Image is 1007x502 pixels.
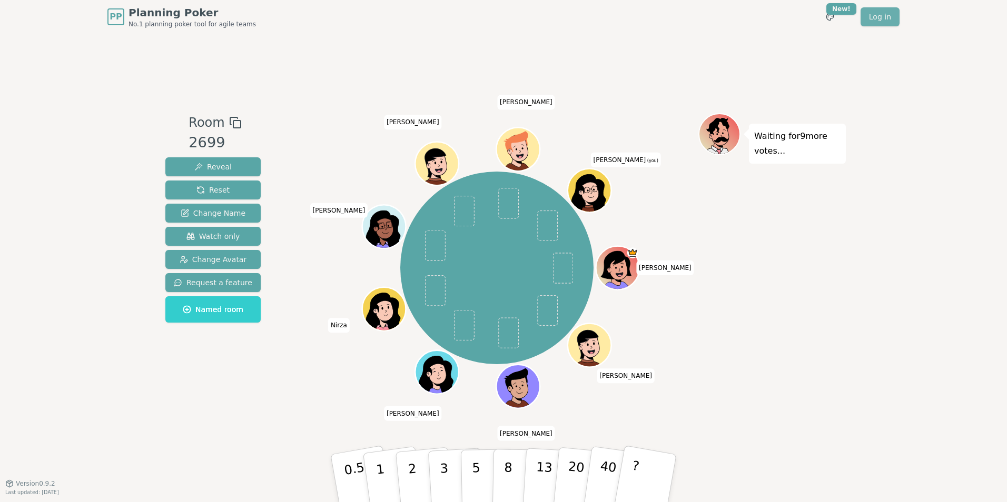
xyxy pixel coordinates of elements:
span: Watch only [186,231,240,242]
span: Last updated: [DATE] [5,489,59,495]
button: Version0.9.2 [5,479,55,488]
span: Click to change your name [384,406,442,421]
span: Click to change your name [328,318,350,333]
span: Planning Poker [129,5,256,20]
button: Change Name [165,204,261,223]
span: Natasha is the host [627,247,638,258]
span: No.1 planning poker tool for agile teams [129,20,256,28]
button: Click to change your avatar [569,170,610,211]
button: Request a feature [165,273,261,292]
span: Click to change your name [636,260,694,275]
span: Room [189,113,224,132]
button: Watch only [165,227,261,246]
span: Click to change your name [497,426,555,441]
span: Click to change your name [310,203,368,218]
span: Click to change your name [497,95,555,109]
span: Version 0.9.2 [16,479,55,488]
div: New! [826,3,856,15]
span: Change Name [181,208,245,218]
span: Click to change your name [384,115,442,129]
span: Click to change your name [591,153,661,167]
button: Change Avatar [165,250,261,269]
span: Named room [183,304,243,315]
button: Reset [165,180,261,199]
button: New! [821,7,840,26]
p: Waiting for 9 more votes... [754,129,841,158]
span: (you) [646,158,658,163]
a: PPPlanning PokerNo.1 planning poker tool for agile teams [107,5,256,28]
span: Reveal [194,162,232,172]
a: Log in [861,7,900,26]
button: Named room [165,296,261,323]
span: Change Avatar [180,254,247,265]
span: PP [110,11,122,23]
span: Reset [196,185,230,195]
span: Request a feature [174,277,252,288]
span: Click to change your name [597,368,655,383]
button: Reveal [165,157,261,176]
div: 2699 [189,132,241,154]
